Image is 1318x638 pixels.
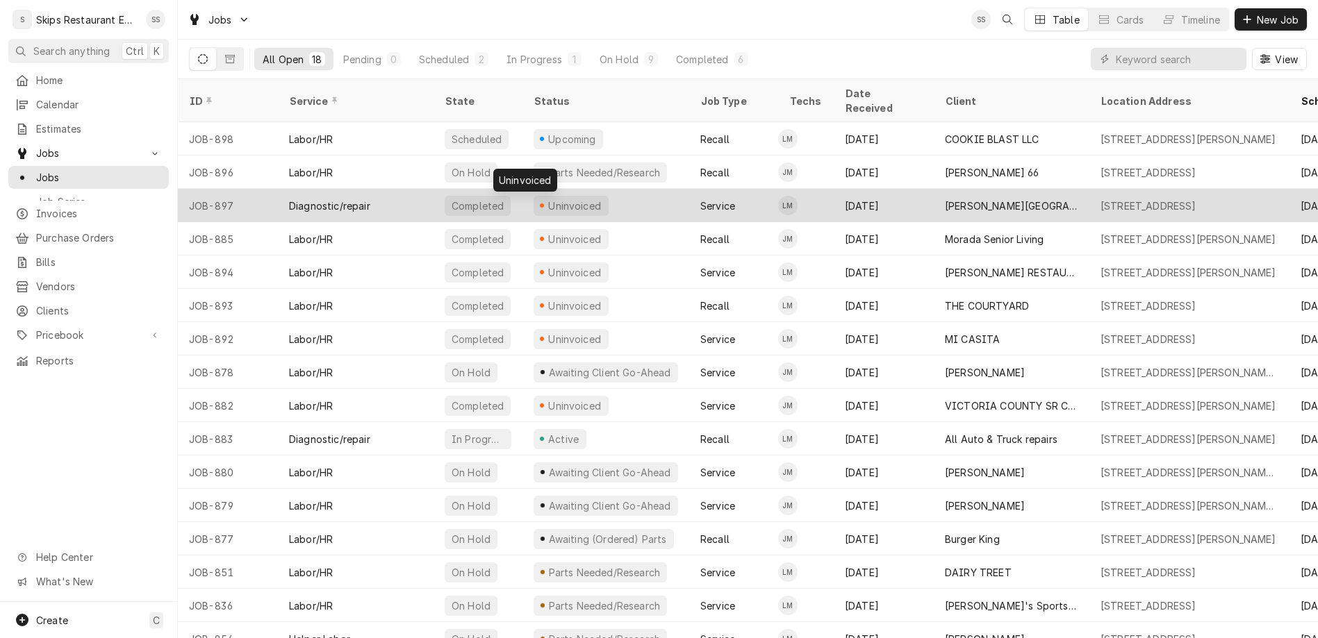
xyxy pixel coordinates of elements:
[178,589,278,622] div: JOB-836
[289,598,333,613] div: Labor/HR
[834,489,934,522] div: [DATE]
[178,122,278,156] div: JOB-898
[178,189,278,222] div: JOB-897
[778,329,798,349] div: LM
[778,129,798,149] div: Longino Monroe's Avatar
[945,598,1078,613] div: [PERSON_NAME]'s Sports Bar
[450,265,505,280] div: Completed
[971,10,991,29] div: Shan Skipper's Avatar
[13,10,32,29] div: S
[737,52,746,67] div: 6
[8,190,169,213] a: Job Series
[945,232,1044,246] div: Morada Senior Living
[945,398,1078,413] div: VICTORIA COUNTY SR CITIZENS CTR
[778,396,798,415] div: Jason Marroquin's Avatar
[834,156,934,189] div: [DATE]
[493,169,557,192] div: Uninvoiced
[450,165,492,180] div: On Hold
[178,522,278,555] div: JOB-877
[36,206,162,221] span: Invoices
[1116,48,1239,70] input: Keyword search
[778,562,798,582] div: LM
[1235,8,1307,31] button: New Job
[945,265,1078,280] div: [PERSON_NAME] RESTAURANT
[547,299,603,313] div: Uninvoiced
[778,562,798,582] div: Longino Monroe's Avatar
[8,349,169,372] a: Reports
[154,44,160,58] span: K
[178,255,278,289] div: JOB-894
[8,69,169,92] a: Home
[450,199,505,213] div: Completed
[1101,132,1276,146] div: [STREET_ADDRESS][PERSON_NAME]
[178,389,278,422] div: JOB-882
[153,613,160,628] span: C
[778,529,798,548] div: JM
[778,529,798,548] div: Jason Marroquin's Avatar
[36,550,160,564] span: Help Center
[178,289,278,322] div: JOB-893
[1101,165,1196,180] div: [STREET_ADDRESS]
[189,94,264,108] div: ID
[778,229,798,249] div: JM
[1101,532,1276,546] div: [STREET_ADDRESS][PERSON_NAME]
[778,462,798,482] div: JM
[778,162,798,182] div: Jason Marroquin's Avatar
[1101,332,1196,346] div: [STREET_ADDRESS]
[208,12,232,27] span: Jobs
[450,565,492,580] div: On Hold
[1101,465,1278,480] div: [STREET_ADDRESS][PERSON_NAME][PERSON_NAME]
[834,589,934,622] div: [DATE]
[178,355,278,389] div: JOB-878
[1101,365,1278,380] div: [STREET_ADDRESS][PERSON_NAME][PERSON_NAME]
[945,132,1039,146] div: COOKIE BLAST LLC
[1101,265,1276,280] div: [STREET_ADDRESS][PERSON_NAME]
[289,432,370,446] div: Diagnostic/repair
[289,265,333,280] div: Labor/HR
[547,165,661,180] div: Parts Needed/Research
[146,10,165,29] div: SS
[126,44,144,58] span: Ctrl
[1101,565,1196,580] div: [STREET_ADDRESS]
[289,532,333,546] div: Labor/HR
[547,398,603,413] div: Uninvoiced
[945,365,1025,380] div: [PERSON_NAME]
[36,194,162,209] span: Job Series
[36,574,160,589] span: What's New
[445,94,511,108] div: State
[8,299,169,322] a: Clients
[1101,232,1276,246] div: [STREET_ADDRESS][PERSON_NAME]
[778,296,798,315] div: Longino Monroe's Avatar
[477,52,486,67] div: 2
[450,598,492,613] div: On Hold
[450,498,492,513] div: On Hold
[36,614,68,626] span: Create
[178,455,278,489] div: JOB-880
[945,432,1057,446] div: All Auto & Truck repairs
[1101,432,1276,446] div: [STREET_ADDRESS][PERSON_NAME]
[289,165,333,180] div: Labor/HR
[178,422,278,455] div: JOB-883
[570,52,579,67] div: 1
[450,432,506,446] div: In Progress
[945,94,1076,108] div: Client
[506,52,562,67] div: In Progress
[36,97,162,112] span: Calendar
[778,496,798,515] div: Jason Marroquin's Avatar
[289,332,333,346] div: Labor/HR
[547,199,603,213] div: Uninvoiced
[450,299,505,313] div: Completed
[945,165,1039,180] div: [PERSON_NAME] 66
[289,132,333,146] div: Labor/HR
[834,389,934,422] div: [DATE]
[945,465,1025,480] div: [PERSON_NAME]
[8,275,169,298] a: Vendors
[547,332,603,346] div: Uninvoiced
[547,132,598,146] div: Upcoming
[36,279,162,294] span: Vendors
[778,429,798,448] div: LM
[182,8,256,31] a: Go to Jobs
[1101,598,1196,613] div: [STREET_ADDRESS]
[778,362,798,382] div: JM
[834,522,934,555] div: [DATE]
